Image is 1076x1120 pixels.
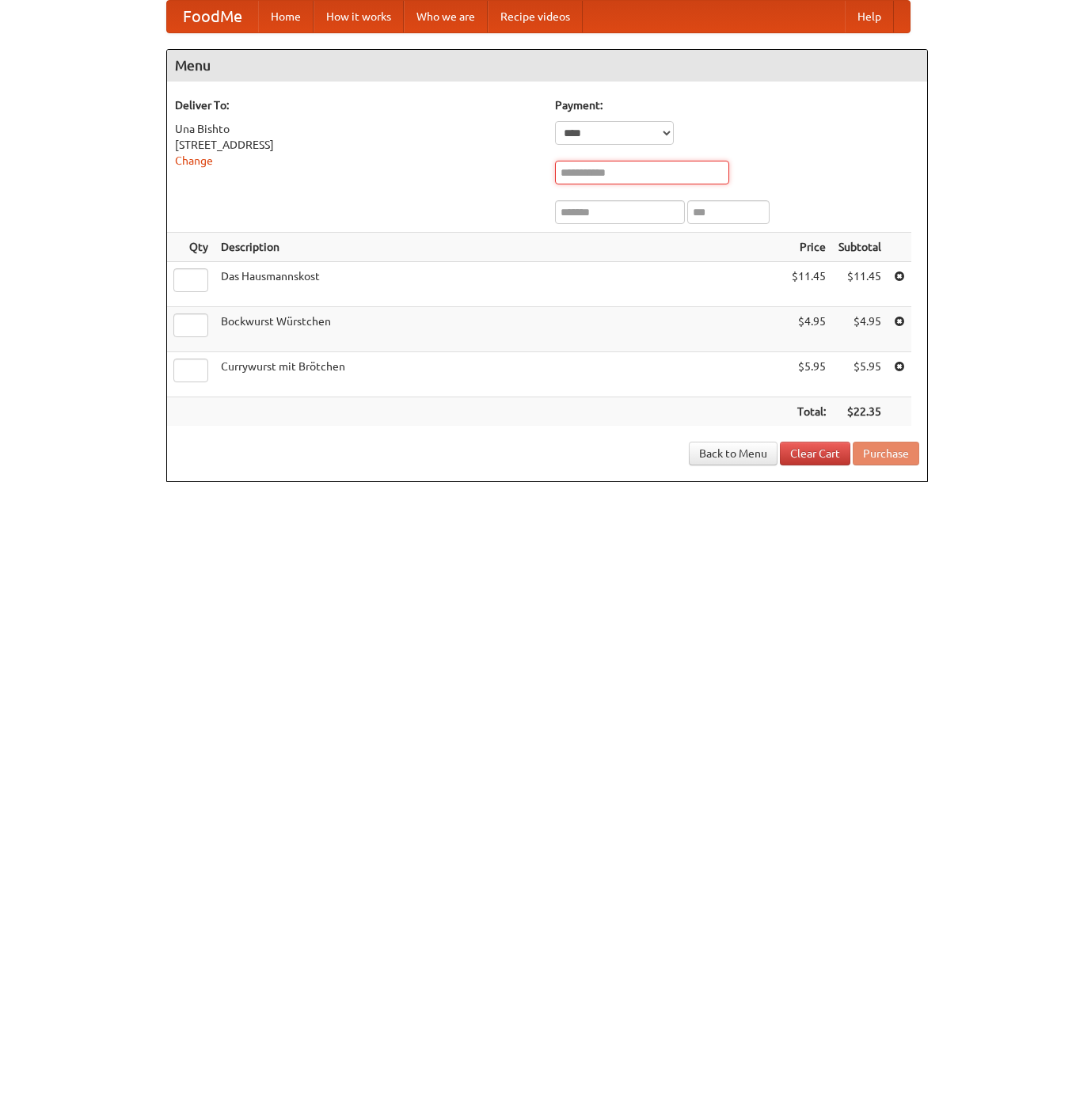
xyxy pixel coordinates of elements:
[215,233,785,262] th: Description
[258,1,314,32] a: Home
[488,1,583,32] a: Recipe videos
[832,307,888,352] td: $4.95
[314,1,404,32] a: How it works
[853,442,919,465] button: Purchase
[785,352,832,397] td: $5.95
[167,233,215,262] th: Qty
[845,1,894,32] a: Help
[555,97,919,113] h5: Payment:
[785,262,832,307] td: $11.45
[689,442,778,465] a: Back to Menu
[175,137,539,153] div: [STREET_ADDRESS]
[832,352,888,397] td: $5.95
[215,262,785,307] td: Das Hausmannskost
[167,1,258,32] a: FoodMe
[404,1,488,32] a: Who we are
[832,262,888,307] td: $11.45
[175,154,213,167] a: Change
[832,397,888,427] th: $22.35
[175,121,539,137] div: Una Bishto
[785,233,832,262] th: Price
[832,233,888,262] th: Subtotal
[785,397,832,427] th: Total:
[167,50,927,82] h4: Menu
[780,442,850,465] a: Clear Cart
[215,352,785,397] td: Currywurst mit Brötchen
[175,97,539,113] h5: Deliver To:
[215,307,785,352] td: Bockwurst Würstchen
[785,307,832,352] td: $4.95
